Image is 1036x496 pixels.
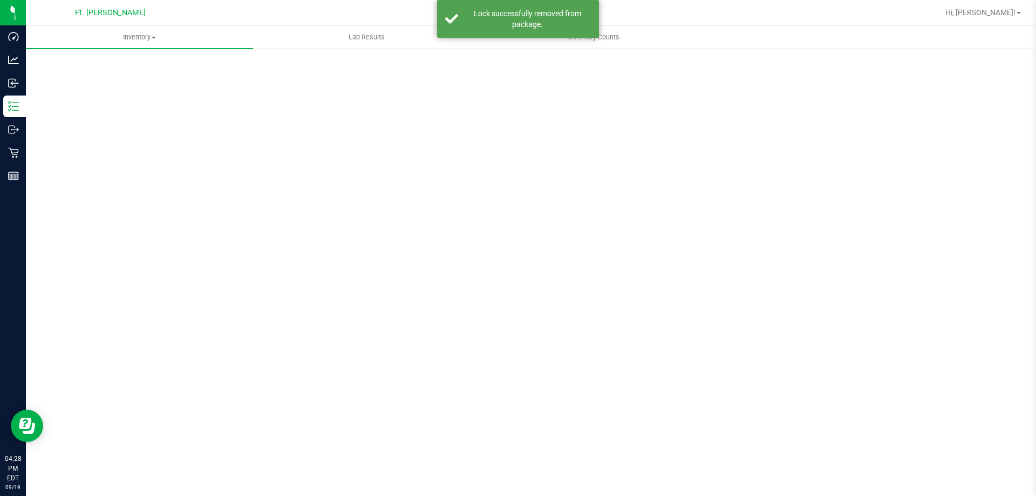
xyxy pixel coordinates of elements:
[334,32,399,42] span: Lab Results
[8,31,19,42] inline-svg: Dashboard
[8,171,19,181] inline-svg: Reports
[253,26,480,49] a: Lab Results
[26,26,253,49] a: Inventory
[5,454,21,483] p: 04:28 PM EDT
[11,410,43,442] iframe: Resource center
[5,483,21,491] p: 09/19
[8,124,19,135] inline-svg: Outbound
[945,8,1015,17] span: Hi, [PERSON_NAME]!
[8,101,19,112] inline-svg: Inventory
[8,55,19,65] inline-svg: Analytics
[75,8,146,17] span: Ft. [PERSON_NAME]
[26,32,253,42] span: Inventory
[8,78,19,89] inline-svg: Inbound
[8,147,19,158] inline-svg: Retail
[464,8,591,30] div: Lock successfully removed from package.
